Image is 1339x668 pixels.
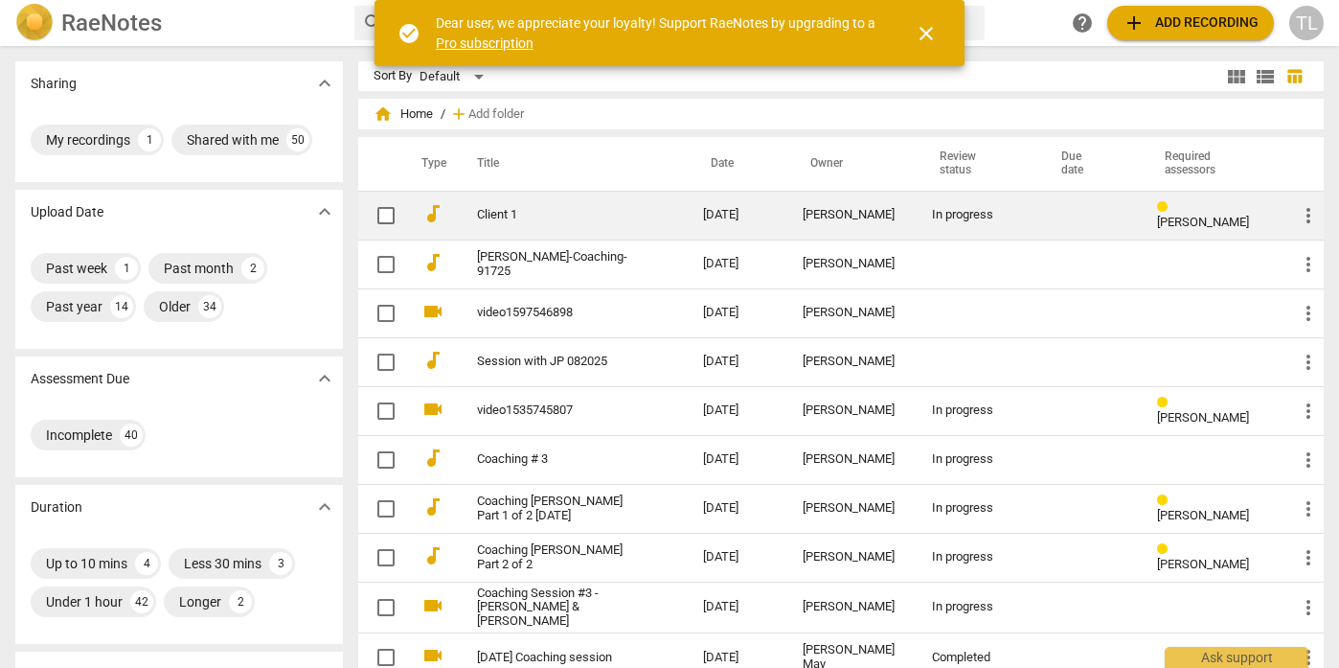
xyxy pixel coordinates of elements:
div: [PERSON_NAME] [803,355,901,369]
button: Table view [1280,62,1308,91]
p: Duration [31,497,82,518]
th: Type [406,137,454,191]
div: In progress [932,501,1023,516]
p: Assessment Due [31,369,129,389]
span: audiotrack [421,544,444,567]
span: Add folder [468,107,524,122]
div: Sort By [374,69,412,83]
span: more_vert [1297,596,1320,619]
button: Show more [310,493,339,521]
td: [DATE] [688,337,787,386]
th: Date [688,137,787,191]
div: [PERSON_NAME] [803,550,901,564]
div: [PERSON_NAME] [803,501,901,516]
div: 3 [269,552,292,575]
button: Close [903,11,949,57]
span: add [1123,12,1146,35]
span: videocam [421,644,444,667]
span: Review status: in progress [1157,396,1175,410]
span: more_vert [1297,351,1320,374]
div: 42 [130,590,153,613]
th: Review status [917,137,1038,191]
div: 34 [198,295,221,318]
a: Coaching [PERSON_NAME] Part 2 of 2 [477,543,635,572]
button: Tile view [1222,62,1251,91]
td: [DATE] [688,582,787,633]
h2: RaeNotes [61,10,162,36]
div: [PERSON_NAME] [803,403,901,418]
div: 2 [229,590,252,613]
th: Required assessors [1142,137,1282,191]
img: Logo [15,4,54,42]
a: [PERSON_NAME]-Coaching-91725 [477,250,635,279]
span: audiotrack [421,251,444,274]
span: expand_more [313,495,336,518]
span: table_chart [1285,67,1304,85]
span: audiotrack [421,349,444,372]
a: Session with JP 082025 [477,355,635,369]
span: videocam [421,594,444,617]
div: Past month [164,259,234,278]
div: [PERSON_NAME] [803,257,901,271]
button: TL [1289,6,1324,40]
span: add [449,104,468,124]
div: In progress [932,452,1023,467]
span: home [374,104,393,124]
a: Coaching Session #3 - [PERSON_NAME] & [PERSON_NAME] [477,587,635,630]
a: Coaching [PERSON_NAME] Part 1 of 2 [DATE] [477,495,635,523]
span: more_vert [1297,497,1320,520]
div: Less 30 mins [184,554,261,573]
span: Review status: in progress [1157,542,1175,557]
th: Title [454,137,689,191]
button: Show more [310,69,339,98]
span: more_vert [1297,400,1320,423]
div: [PERSON_NAME] [803,306,901,320]
div: 2 [241,257,264,280]
span: view_module [1225,65,1248,88]
div: Default [420,61,490,92]
th: Due date [1038,137,1143,191]
div: Past week [46,259,107,278]
span: Add recording [1123,12,1259,35]
span: more_vert [1297,449,1320,472]
p: Upload Date [31,202,103,222]
span: videocam [421,300,444,323]
div: Older [159,297,191,316]
div: Up to 10 mins [46,554,127,573]
span: check_circle [397,22,420,45]
button: Upload [1107,6,1274,40]
span: [PERSON_NAME] [1157,557,1249,571]
th: Owner [787,137,917,191]
a: Pro subscription [436,35,533,51]
div: Shared with me [187,130,279,150]
span: expand_more [313,72,336,95]
span: more_vert [1297,204,1320,227]
div: In progress [932,600,1023,614]
div: 14 [110,295,133,318]
span: Home [374,104,433,124]
a: Help [1065,6,1100,40]
div: [PERSON_NAME] [803,208,901,222]
span: view_list [1254,65,1277,88]
span: Review status: in progress [1157,200,1175,215]
span: close [915,22,938,45]
div: In progress [932,208,1023,222]
span: search [362,12,385,35]
div: In progress [932,550,1023,564]
div: [PERSON_NAME] [803,452,901,467]
div: 40 [120,424,143,447]
a: [DATE] Coaching session [477,651,635,665]
button: List view [1251,62,1280,91]
span: expand_more [313,200,336,223]
span: more_vert [1297,302,1320,325]
td: [DATE] [688,386,787,435]
a: video1535745807 [477,403,635,418]
span: audiotrack [421,447,444,470]
div: 4 [135,552,158,575]
div: [PERSON_NAME] [803,600,901,614]
div: 1 [115,257,138,280]
div: My recordings [46,130,130,150]
a: Coaching # 3 [477,452,635,467]
td: [DATE] [688,484,787,533]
